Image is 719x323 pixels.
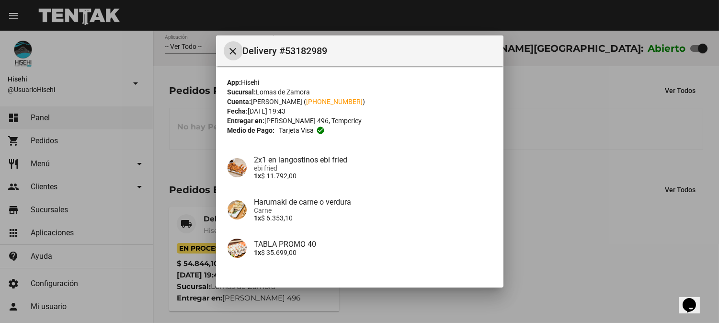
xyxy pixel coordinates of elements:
img: 233f921c-6f6e-4fc6-b68a-eefe42c7556a.jpg [228,239,247,258]
mat-icon: check_circle [316,126,325,135]
iframe: chat widget [679,285,709,313]
span: Delivery #53182989 [243,43,496,58]
span: Tarjeta visa [279,126,314,135]
div: [PERSON_NAME] 496, Temperley [228,116,492,126]
span: Carne [254,207,492,214]
h4: TABLA PROMO 40 [254,240,492,249]
h4: 2x1 en langostinos ebi fried [254,155,492,164]
p: $ 11.792,00 [254,172,492,180]
b: 1x [254,214,262,222]
strong: Cuenta: [228,98,251,105]
img: 36ae70a8-0357-4ab6-9c16-037de2f87b50.jpg [228,158,247,177]
a: [PHONE_NUMBER] [307,98,363,105]
strong: App: [228,79,241,86]
b: 1x [254,249,262,256]
button: Cerrar [224,41,243,60]
mat-icon: Cerrar [228,46,239,57]
span: ebi fried [254,164,492,172]
div: [PERSON_NAME] ( ) [228,97,492,106]
p: $ 35.699,00 [254,249,492,256]
strong: Sucursal: [228,88,256,96]
b: 1x [254,172,262,180]
strong: Fecha: [228,107,248,115]
div: Lomas de Zamora [228,87,492,97]
div: [DATE] 19:43 [228,106,492,116]
img: c7714cbc-9e01-4ac3-9d7b-c083ef2cfd1f.jpg [228,200,247,219]
li: Total productos $ 53.844,10 [228,273,492,291]
p: $ 6.353,10 [254,214,492,222]
strong: Medio de Pago: [228,126,275,135]
h4: Harumaki de carne o verdura [254,197,492,207]
div: Hisehi [228,78,492,87]
strong: Entregar en: [228,117,265,125]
